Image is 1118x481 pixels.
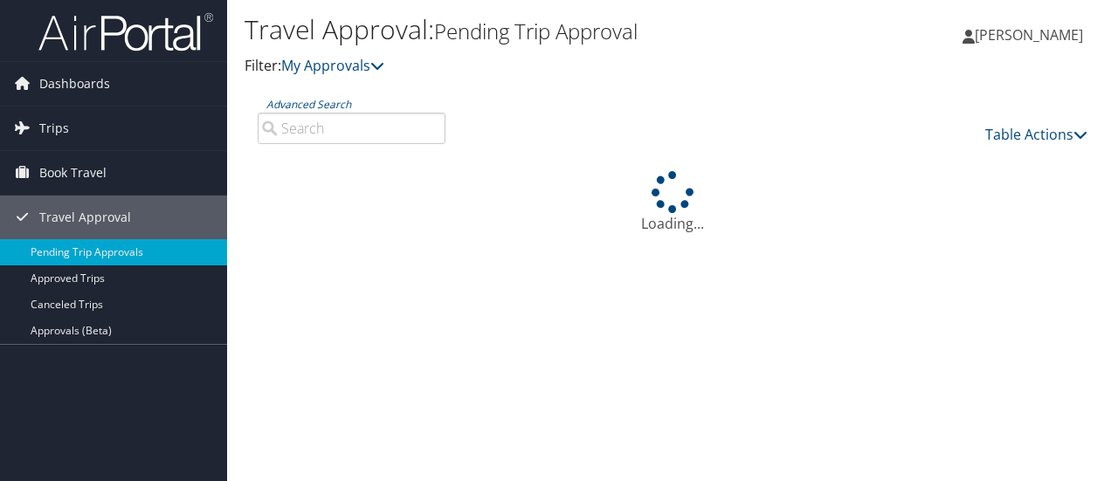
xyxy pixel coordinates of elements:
a: Table Actions [985,125,1087,144]
input: Advanced Search [258,113,445,144]
a: Advanced Search [266,97,351,112]
small: Pending Trip Approval [434,17,638,45]
span: [PERSON_NAME] [975,25,1083,45]
div: Loading... [245,171,1101,234]
span: Travel Approval [39,196,131,239]
span: Book Travel [39,151,107,195]
span: Dashboards [39,62,110,106]
a: My Approvals [281,56,384,75]
a: [PERSON_NAME] [963,9,1101,61]
img: airportal-logo.png [38,11,213,52]
span: Trips [39,107,69,150]
p: Filter: [245,55,815,78]
h1: Travel Approval: [245,11,815,48]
